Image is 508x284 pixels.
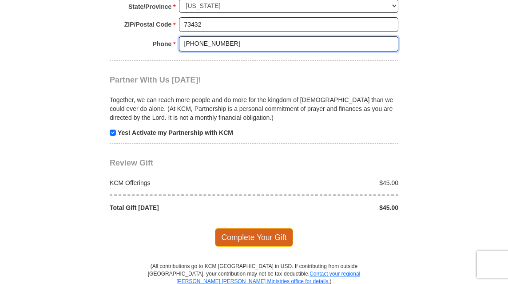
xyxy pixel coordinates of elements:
[153,38,172,50] strong: Phone
[254,178,403,187] div: $45.00
[254,203,403,212] div: $45.00
[110,158,153,167] span: Review Gift
[124,18,172,31] strong: ZIP/Postal Code
[105,203,254,212] div: Total Gift [DATE]
[110,95,398,122] p: Together, we can reach more people and do more for the kingdom of [DEMOGRAPHIC_DATA] than we coul...
[215,228,294,247] span: Complete Your Gift
[110,75,201,84] span: Partner With Us [DATE]!
[118,129,233,136] strong: Yes! Activate my Partnership with KCM
[105,178,254,187] div: KCM Offerings
[128,0,171,13] strong: State/Province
